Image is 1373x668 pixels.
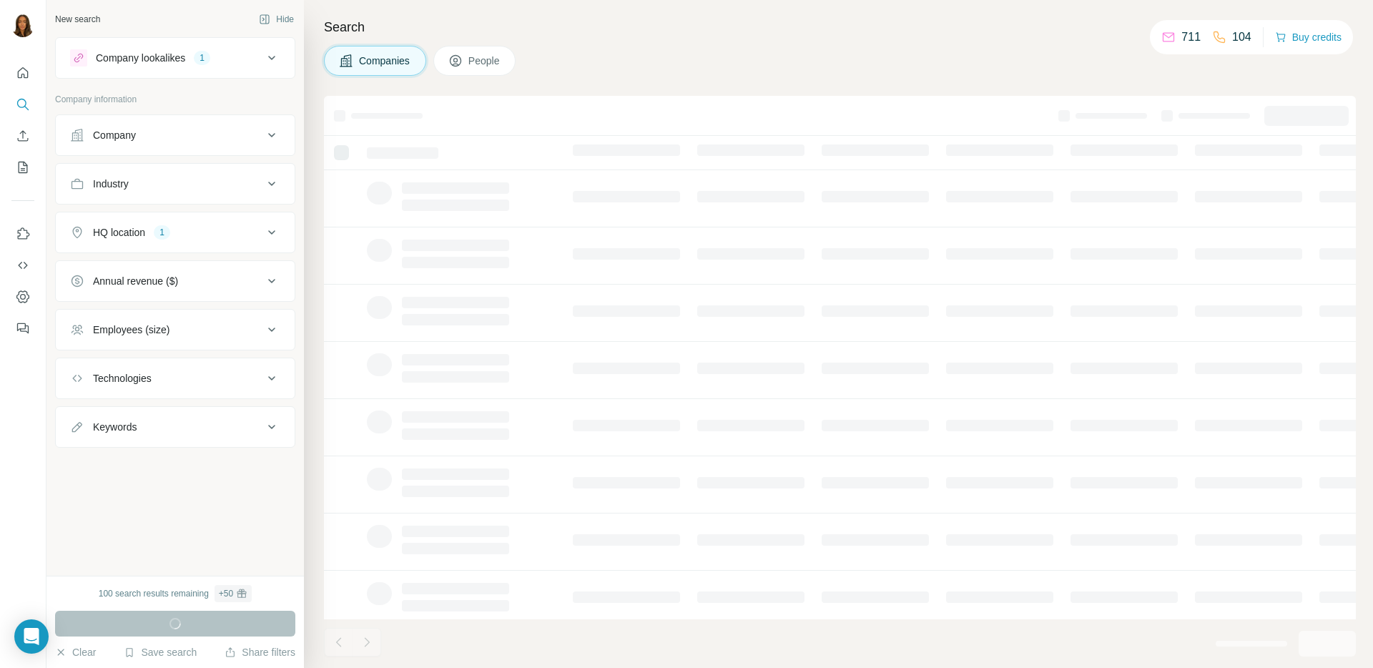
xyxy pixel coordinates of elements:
h4: Search [324,17,1356,37]
button: Use Surfe API [11,252,34,278]
button: Industry [56,167,295,201]
div: Company lookalikes [96,51,185,65]
button: Hide [249,9,304,30]
button: Share filters [225,645,295,659]
p: Company information [55,93,295,106]
div: Industry [93,177,129,191]
div: HQ location [93,225,145,240]
button: Keywords [56,410,295,444]
button: Save search [124,645,197,659]
button: Search [11,92,34,117]
button: Annual revenue ($) [56,264,295,298]
div: 1 [194,51,210,64]
button: My lists [11,154,34,180]
div: Company [93,128,136,142]
button: Company lookalikes1 [56,41,295,75]
p: 104 [1232,29,1251,46]
div: Annual revenue ($) [93,274,178,288]
span: Companies [359,54,411,68]
div: Employees (size) [93,323,169,337]
div: Technologies [93,371,152,385]
div: + 50 [219,587,233,600]
button: Use Surfe on LinkedIn [11,221,34,247]
div: 100 search results remaining [99,585,252,602]
button: HQ location1 [56,215,295,250]
img: Avatar [11,14,34,37]
button: Technologies [56,361,295,396]
button: Feedback [11,315,34,341]
button: Dashboard [11,284,34,310]
span: People [468,54,501,68]
button: Buy credits [1275,27,1342,47]
div: Keywords [93,420,137,434]
div: New search [55,13,100,26]
button: Clear [55,645,96,659]
div: Open Intercom Messenger [14,619,49,654]
div: 1 [154,226,170,239]
button: Employees (size) [56,313,295,347]
button: Quick start [11,60,34,86]
button: Company [56,118,295,152]
button: Enrich CSV [11,123,34,149]
p: 711 [1181,29,1201,46]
